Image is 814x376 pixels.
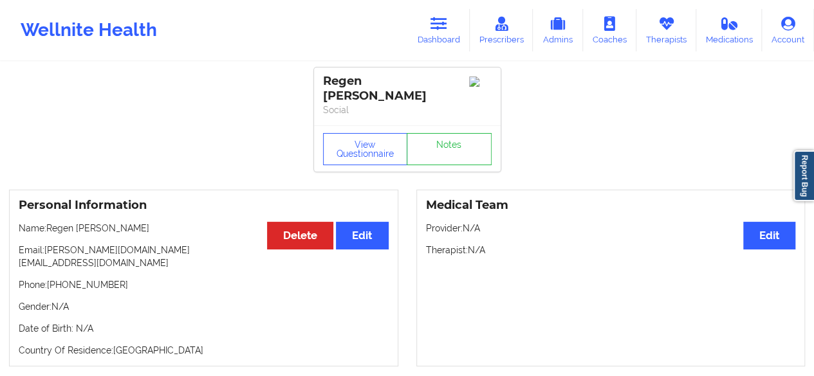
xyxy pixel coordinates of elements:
button: Edit [336,222,388,249]
h3: Medical Team [426,198,796,213]
a: Therapists [636,9,696,51]
p: Social [323,103,492,116]
div: Regen [PERSON_NAME] [323,74,492,103]
a: Admins [533,9,583,51]
p: Therapist: N/A [426,244,796,256]
a: Medications [696,9,763,51]
p: Phone: [PHONE_NUMBER] [19,278,389,291]
p: Email: [PERSON_NAME][DOMAIN_NAME][EMAIL_ADDRESS][DOMAIN_NAME] [19,244,389,269]
p: Date of Birth: N/A [19,322,389,335]
a: Notes [407,133,492,165]
a: Coaches [583,9,636,51]
a: Report Bug [793,150,814,201]
a: Prescribers [470,9,533,51]
h3: Personal Information [19,198,389,213]
img: Image%2Fplaceholer-image.png [469,76,492,87]
p: Name: Regen [PERSON_NAME] [19,222,389,235]
p: Country Of Residence: [GEOGRAPHIC_DATA] [19,344,389,357]
a: Dashboard [408,9,470,51]
button: View Questionnaire [323,133,408,165]
p: Provider: N/A [426,222,796,235]
button: Delete [267,222,333,249]
p: Gender: N/A [19,300,389,313]
button: Edit [743,222,795,249]
a: Account [762,9,814,51]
